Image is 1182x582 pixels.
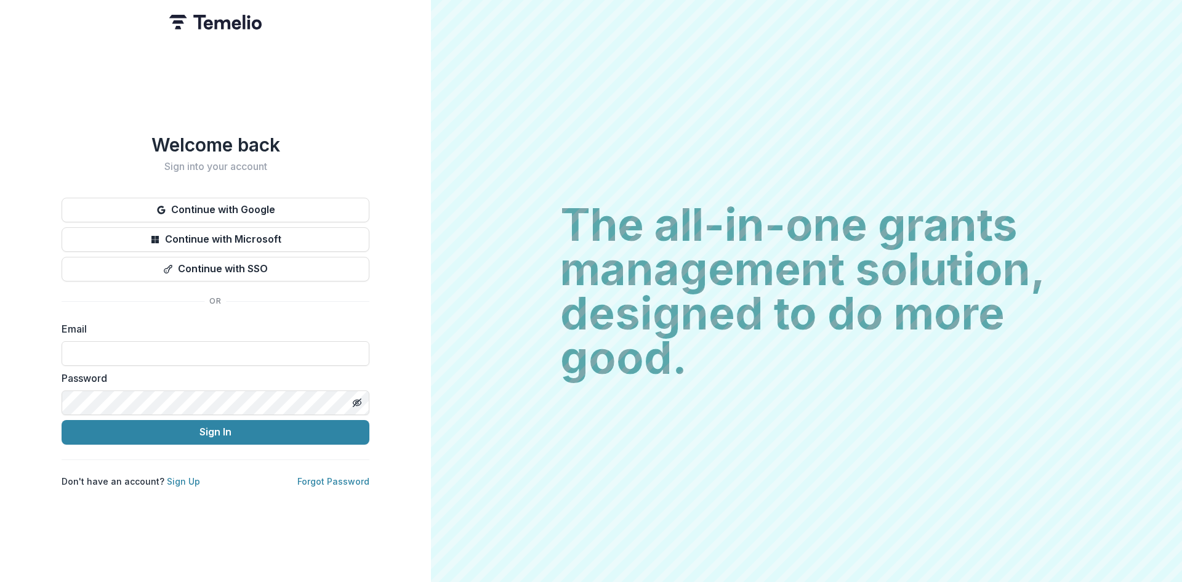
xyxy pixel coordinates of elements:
a: Forgot Password [297,476,369,487]
a: Sign Up [167,476,200,487]
label: Email [62,321,362,336]
h1: Welcome back [62,134,369,156]
img: Temelio [169,15,262,30]
button: Continue with Microsoft [62,227,369,252]
label: Password [62,371,362,386]
button: Continue with Google [62,198,369,222]
h2: Sign into your account [62,161,369,172]
button: Sign In [62,420,369,445]
button: Toggle password visibility [347,393,367,413]
p: Don't have an account? [62,475,200,488]
button: Continue with SSO [62,257,369,281]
